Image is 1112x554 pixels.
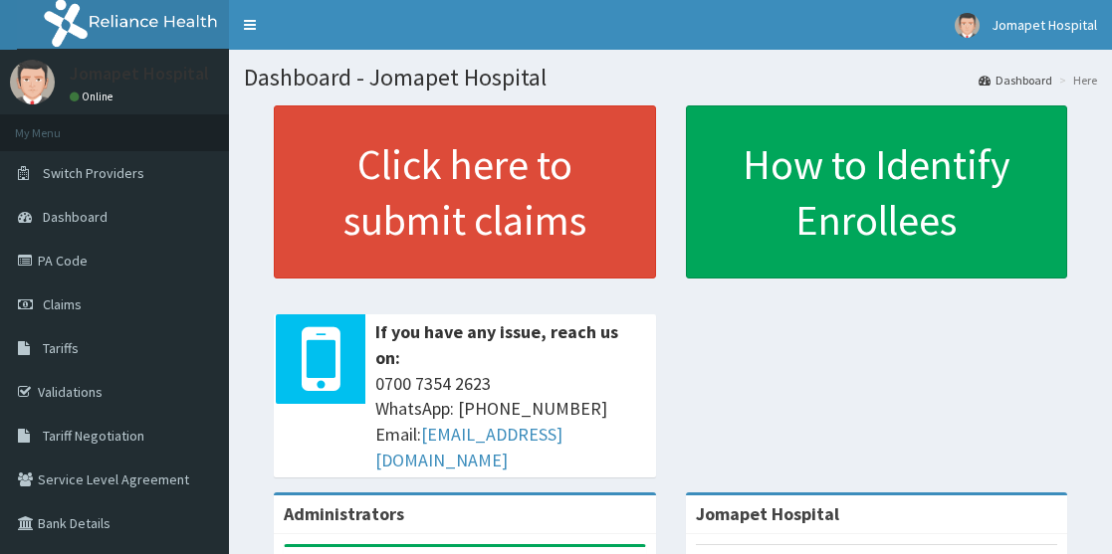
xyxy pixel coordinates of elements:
[375,371,646,473] span: 0700 7354 2623 WhatsApp: [PHONE_NUMBER] Email:
[274,105,656,278] a: Click here to submit claims
[979,72,1052,89] a: Dashboard
[70,90,117,103] a: Online
[244,65,1097,91] h1: Dashboard - Jomapet Hospital
[43,339,79,357] span: Tariffs
[955,13,980,38] img: User Image
[284,502,404,525] b: Administrators
[1054,72,1097,89] li: Here
[10,60,55,104] img: User Image
[70,65,209,83] p: Jomapet Hospital
[992,16,1097,34] span: Jomapet Hospital
[43,295,82,313] span: Claims
[686,105,1068,278] a: How to Identify Enrollees
[43,427,144,445] span: Tariff Negotiation
[43,164,144,182] span: Switch Providers
[43,208,108,226] span: Dashboard
[375,423,562,471] a: [EMAIL_ADDRESS][DOMAIN_NAME]
[696,502,839,525] strong: Jomapet Hospital
[375,320,618,369] b: If you have any issue, reach us on:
